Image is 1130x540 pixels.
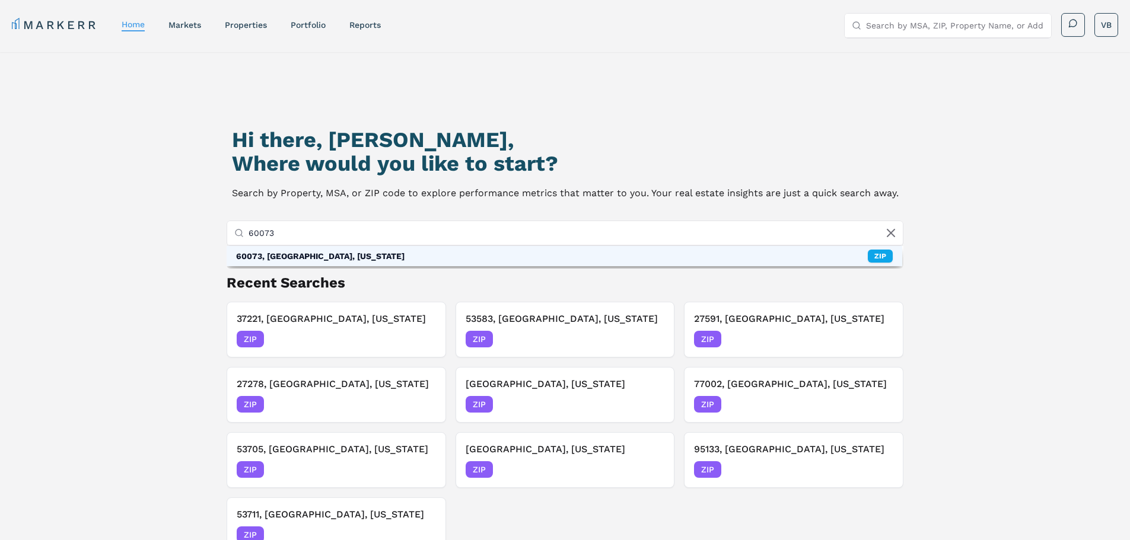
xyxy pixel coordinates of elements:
span: ZIP [466,331,493,347]
span: ZIP [694,396,721,413]
h3: 53583, [GEOGRAPHIC_DATA], [US_STATE] [466,312,665,326]
span: ZIP [237,396,264,413]
span: [DATE] [409,333,436,345]
a: MARKERR [12,17,98,33]
a: markets [168,20,201,30]
h3: 95133, [GEOGRAPHIC_DATA], [US_STATE] [694,442,893,456]
button: Remove 89183, Las Vegas, Nevada[GEOGRAPHIC_DATA], [US_STATE]ZIP[DATE] [456,432,675,488]
button: Remove 27278, Hillsborough, North Carolina27278, [GEOGRAPHIC_DATA], [US_STATE]ZIP[DATE] [227,367,446,423]
span: ZIP [694,331,721,347]
span: VB [1101,19,1112,31]
button: Remove 92101, San Diego, California[GEOGRAPHIC_DATA], [US_STATE]ZIP[DATE] [456,367,675,423]
span: ZIP [237,461,264,478]
input: Search by MSA, ZIP, Property Name, or Address [249,221,896,245]
a: reports [349,20,381,30]
span: ZIP [237,331,264,347]
p: Search by Property, MSA, or ZIP code to explore performance metrics that matter to you. Your real... [232,185,899,202]
div: ZIP [868,250,893,263]
button: Remove 77002, Houston, Texas77002, [GEOGRAPHIC_DATA], [US_STATE]ZIP[DATE] [684,367,903,423]
button: Remove 53583, Sauk City, Wisconsin53583, [GEOGRAPHIC_DATA], [US_STATE]ZIP[DATE] [456,302,675,357]
h3: [GEOGRAPHIC_DATA], [US_STATE] [466,442,665,456]
h3: [GEOGRAPHIC_DATA], [US_STATE] [466,377,665,391]
div: ZIP: 60073, Round Lake, Illinois [227,246,903,266]
a: home [122,20,145,29]
button: Remove 27591, Wendell, North Carolina27591, [GEOGRAPHIC_DATA], [US_STATE]ZIP[DATE] [684,302,903,357]
h3: 27278, [GEOGRAPHIC_DATA], [US_STATE] [237,377,436,391]
h3: 77002, [GEOGRAPHIC_DATA], [US_STATE] [694,377,893,391]
span: [DATE] [638,398,664,410]
span: ZIP [466,461,493,478]
h1: Hi there, [PERSON_NAME], [232,128,899,152]
input: Search by MSA, ZIP, Property Name, or Address [866,14,1044,37]
h3: 37221, [GEOGRAPHIC_DATA], [US_STATE] [237,312,436,326]
button: Remove 95133, San Jose, California95133, [GEOGRAPHIC_DATA], [US_STATE]ZIP[DATE] [684,432,903,488]
h3: 27591, [GEOGRAPHIC_DATA], [US_STATE] [694,312,893,326]
div: Suggestions [227,246,903,266]
span: [DATE] [638,333,664,345]
span: ZIP [466,396,493,413]
span: [DATE] [638,464,664,475]
a: Portfolio [291,20,326,30]
span: [DATE] [867,398,893,410]
span: ZIP [694,461,721,478]
h2: Recent Searches [227,273,904,292]
button: VB [1094,13,1118,37]
span: [DATE] [867,464,893,475]
span: [DATE] [409,464,436,475]
a: properties [225,20,267,30]
div: 60073, [GEOGRAPHIC_DATA], [US_STATE] [236,250,405,262]
span: [DATE] [409,398,436,410]
h3: 53705, [GEOGRAPHIC_DATA], [US_STATE] [237,442,436,456]
span: [DATE] [867,333,893,345]
h2: Where would you like to start? [232,152,899,175]
button: Remove 37221, Nashville, Tennessee37221, [GEOGRAPHIC_DATA], [US_STATE]ZIP[DATE] [227,302,446,357]
h3: 53711, [GEOGRAPHIC_DATA], [US_STATE] [237,507,436,522]
button: Remove 53705, Madison, Wisconsin53705, [GEOGRAPHIC_DATA], [US_STATE]ZIP[DATE] [227,432,446,488]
